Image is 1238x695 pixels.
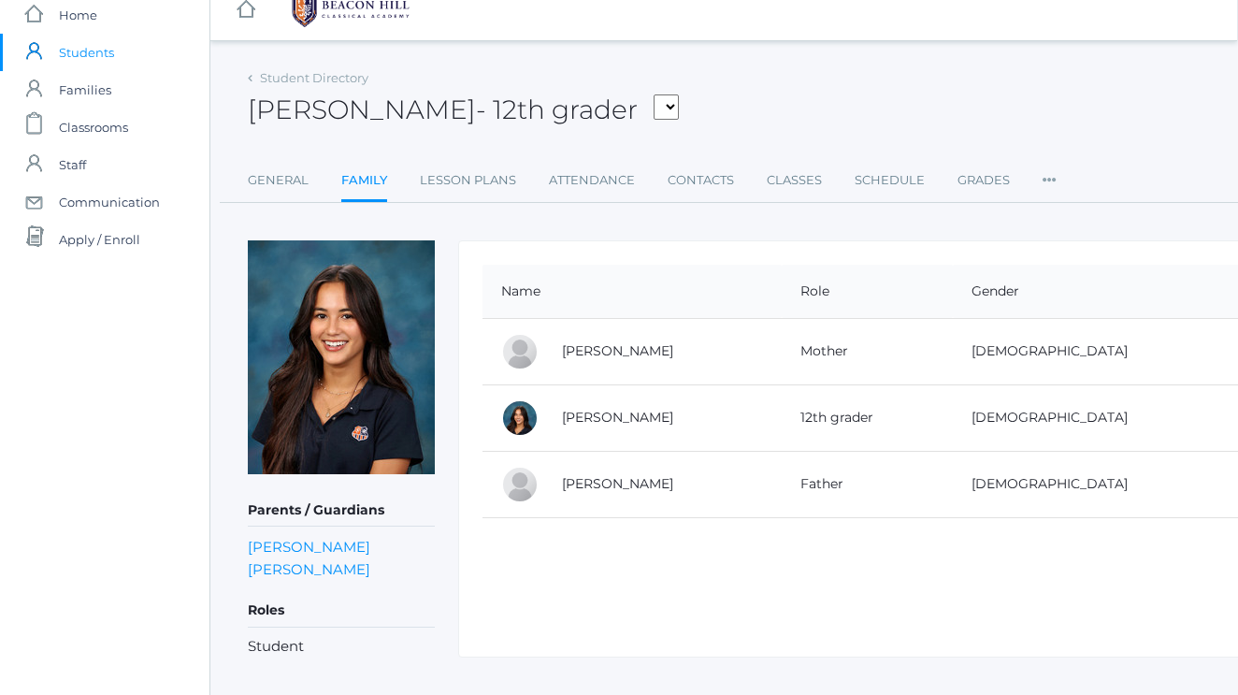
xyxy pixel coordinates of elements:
a: [PERSON_NAME] [562,409,673,426]
span: - 12th grader [476,94,638,125]
div: Victoria Arellano [501,399,539,437]
span: Families [59,71,111,109]
a: [PERSON_NAME] [562,342,673,359]
th: Name [482,265,782,319]
span: Staff [59,146,86,183]
a: [PERSON_NAME] [248,538,370,556]
td: Mother [782,318,953,384]
span: Communication [59,183,160,221]
div: Ermito Arellano [501,466,539,503]
h5: Parents / Guardians [248,495,435,527]
a: Attendance [549,162,635,199]
a: [PERSON_NAME] [248,560,370,578]
a: Grades [957,162,1010,199]
th: Role [782,265,953,319]
li: Student [248,636,435,658]
a: Student Directory [260,70,368,85]
img: Victoria Arellano [248,240,435,474]
a: Schedule [855,162,925,199]
td: Father [782,451,953,517]
a: Contacts [668,162,734,199]
a: General [248,162,309,199]
span: Classrooms [59,109,128,146]
h5: Roles [248,595,435,627]
a: [PERSON_NAME] [562,475,673,492]
span: Students [59,34,114,71]
a: Classes [767,162,822,199]
a: Lesson Plans [420,162,516,199]
div: Holly Arellano [501,333,539,370]
h2: [PERSON_NAME] [248,95,679,124]
span: Apply / Enroll [59,221,140,258]
a: Family [341,162,387,202]
td: 12th grader [782,384,953,451]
